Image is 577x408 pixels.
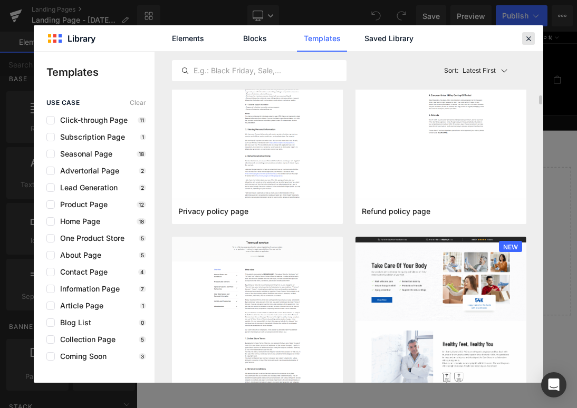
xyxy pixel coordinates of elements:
p: 5 [139,252,146,258]
span: Subscription Page [55,133,125,141]
span: NEW [499,241,522,253]
p: Latest First [463,66,496,75]
span: Product Page [55,200,108,209]
p: 4 [138,269,146,275]
p: 18 [137,151,146,157]
a: Home [104,50,149,69]
p: 0 [139,319,146,326]
p: Templates [46,64,155,80]
span: Contact Page [55,268,108,276]
span: Article Page [55,302,103,310]
a: Explore Template [272,349,367,371]
input: E.g.: Black Friday, Sale,... [172,64,346,77]
a: Saved Library [364,25,414,52]
p: 11 [138,117,146,123]
span: Home Page [55,217,100,226]
p: 2 [139,168,146,174]
span: Free shipping [261,128,324,136]
p: 12 [137,201,146,208]
p: 5 [139,235,146,241]
a: Templates [297,25,347,52]
p: 1 [140,134,146,140]
span: Coming Soon [55,352,107,361]
a: New Arrivals [127,70,217,89]
p: 3 [139,353,146,360]
p: 18 [137,218,146,225]
span: Blog List [55,318,91,327]
span: Lead Generation [55,183,118,192]
span: Information Page [55,285,120,293]
p: 2 [139,184,146,191]
p: 7 [139,286,146,292]
div: Open Intercom Messenger [541,372,566,397]
span: Refund policy page [362,207,430,216]
span: Seasonal Page [55,150,112,158]
span: Sort: [444,67,458,74]
summary: Fragrances [149,50,239,69]
a: Catalog [372,60,436,79]
span: One Product Store [55,234,124,242]
span: On All Orders! [324,128,377,137]
button: Latest FirstSort:Latest First [440,60,527,81]
span: Click-through Page [55,116,128,124]
span: Collection Page [55,335,116,344]
span: Privacy policy page [178,207,248,216]
span: Advertorial Page [55,167,119,175]
span: Clear [130,99,146,106]
summary: About [501,60,558,79]
span: About Page [55,251,101,259]
span: use case [46,99,80,106]
a: Blocks [230,25,280,52]
p: 1 [140,303,146,309]
a: Contact [436,60,500,79]
div: Primary [77,28,562,111]
a: Elements [163,25,213,52]
p: 5 [139,336,146,343]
